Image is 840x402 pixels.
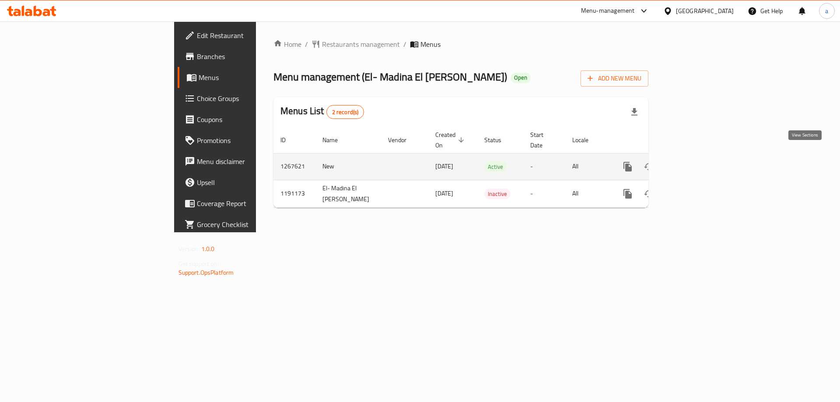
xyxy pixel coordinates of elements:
a: Edit Restaurant [178,25,315,46]
span: Promotions [197,135,308,146]
span: [DATE] [435,161,453,172]
span: 2 record(s) [327,108,364,116]
span: Coverage Report [197,198,308,209]
span: Menu disclaimer [197,156,308,167]
a: Coverage Report [178,193,315,214]
span: Locale [572,135,600,145]
td: - [523,153,565,180]
span: Inactive [484,189,511,199]
span: Restaurants management [322,39,400,49]
span: Start Date [530,129,555,150]
span: Coupons [197,114,308,125]
table: enhanced table [273,127,708,208]
div: Open [511,73,531,83]
button: more [617,156,638,177]
a: Coupons [178,109,315,130]
span: Version: [178,243,200,255]
span: Open [511,74,531,81]
a: Branches [178,46,315,67]
span: ID [280,135,297,145]
span: Menus [420,39,441,49]
td: All [565,180,610,207]
div: [GEOGRAPHIC_DATA] [676,6,734,16]
span: Get support on: [178,258,219,269]
span: Created On [435,129,467,150]
div: Export file [624,101,645,122]
h2: Menus List [280,105,364,119]
div: Menu-management [581,6,635,16]
a: Restaurants management [311,39,400,49]
span: Choice Groups [197,93,308,104]
span: Menu management ( El- Madina El [PERSON_NAME] ) [273,67,507,87]
button: Add New Menu [581,70,648,87]
span: Add New Menu [588,73,641,84]
span: Grocery Checklist [197,219,308,230]
span: Upsell [197,177,308,188]
button: Change Status [638,156,659,177]
td: El- Madina El [PERSON_NAME] [315,180,381,207]
span: 1.0.0 [201,243,215,255]
a: Menus [178,67,315,88]
td: All [565,153,610,180]
th: Actions [610,127,708,154]
span: Branches [197,51,308,62]
a: Grocery Checklist [178,214,315,235]
span: Edit Restaurant [197,30,308,41]
a: Upsell [178,172,315,193]
span: Vendor [388,135,418,145]
a: Choice Groups [178,88,315,109]
li: / [403,39,406,49]
nav: breadcrumb [273,39,648,49]
span: [DATE] [435,188,453,199]
td: New [315,153,381,180]
a: Support.OpsPlatform [178,267,234,278]
span: Active [484,162,507,172]
span: Menus [199,72,308,83]
div: Active [484,161,507,172]
span: Name [322,135,349,145]
button: more [617,183,638,204]
span: Status [484,135,513,145]
div: Total records count [326,105,364,119]
td: - [523,180,565,207]
span: a [825,6,828,16]
a: Promotions [178,130,315,151]
a: Menu disclaimer [178,151,315,172]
